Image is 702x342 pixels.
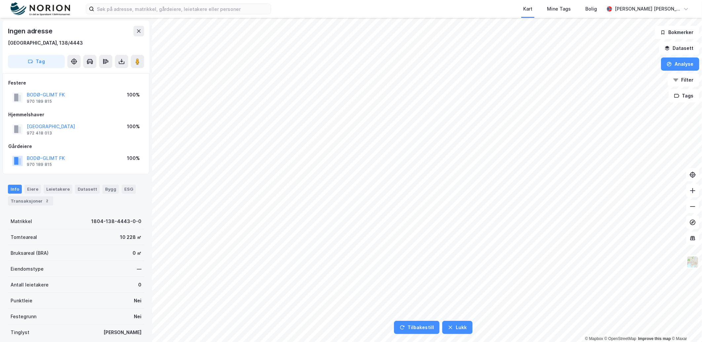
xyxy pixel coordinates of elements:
div: [GEOGRAPHIC_DATA], 138/4443 [8,39,83,47]
div: Hjemmelshaver [8,111,144,119]
div: Festegrunn [11,313,36,321]
div: Datasett [75,185,100,193]
div: Leietakere [44,185,72,193]
a: OpenStreetMap [604,336,637,341]
div: Gårdeiere [8,142,144,150]
div: Tomteareal [11,233,37,241]
div: 970 189 815 [27,162,52,167]
button: Datasett [659,42,699,55]
div: — [137,265,141,273]
div: Kart [523,5,532,13]
div: Punktleie [11,297,32,305]
div: Festere [8,79,144,87]
div: Ingen adresse [8,26,54,36]
div: Nei [134,313,141,321]
button: Bokmerker [655,26,699,39]
a: Improve this map [638,336,671,341]
div: Info [8,185,22,193]
div: 1804-138-4443-0-0 [91,217,141,225]
div: Bruksareal (BRA) [11,249,49,257]
iframe: Chat Widget [669,310,702,342]
div: [PERSON_NAME] [103,328,141,336]
div: 100% [127,154,140,162]
div: [PERSON_NAME] [PERSON_NAME] [615,5,681,13]
div: 0 ㎡ [133,249,141,257]
div: 100% [127,91,140,99]
div: Eiere [24,185,41,193]
div: Mine Tags [547,5,571,13]
button: Tilbakestill [394,321,440,334]
button: Filter [668,73,699,87]
div: Antall leietakere [11,281,49,289]
button: Tags [669,89,699,102]
img: Z [686,256,699,268]
div: 10 228 ㎡ [120,233,141,241]
div: 100% [127,123,140,131]
div: Matrikkel [11,217,32,225]
button: Lukk [442,321,472,334]
div: Transaksjoner [8,196,53,206]
div: Nei [134,297,141,305]
button: Tag [8,55,65,68]
div: Kontrollprogram for chat [669,310,702,342]
div: 972 418 013 [27,131,52,136]
div: ESG [122,185,136,193]
a: Mapbox [585,336,603,341]
div: Bolig [585,5,597,13]
button: Analyse [661,57,699,71]
img: norion-logo.80e7a08dc31c2e691866.png [11,2,70,16]
input: Søk på adresse, matrikkel, gårdeiere, leietakere eller personer [94,4,271,14]
div: Eiendomstype [11,265,44,273]
div: Bygg [102,185,119,193]
div: 0 [138,281,141,289]
div: 2 [44,198,51,204]
div: 970 189 815 [27,99,52,104]
div: Tinglyst [11,328,29,336]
